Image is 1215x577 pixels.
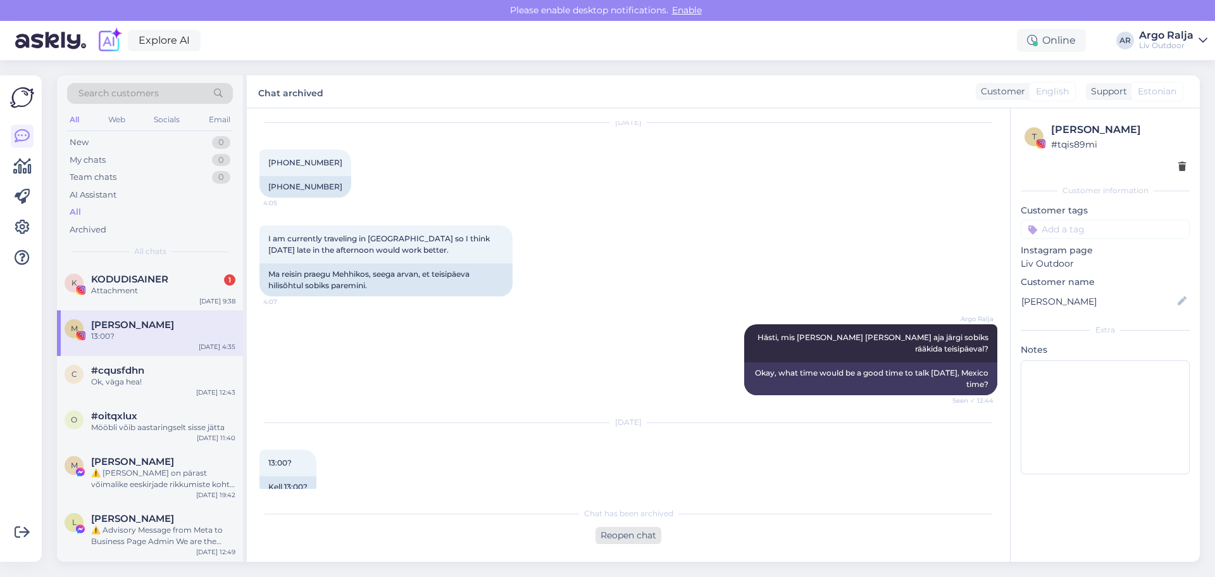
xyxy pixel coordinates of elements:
div: [DATE] 12:43 [196,388,235,397]
span: KODUDISAINER [91,274,168,285]
div: All [67,111,82,128]
span: Liz Armstrong [91,513,174,524]
div: Customer information [1021,185,1190,196]
div: AR [1116,32,1134,49]
div: Archived [70,224,106,236]
div: All [70,206,81,219]
div: Team chats [70,171,116,184]
div: [DATE] [259,417,997,428]
p: Customer name [1021,276,1190,289]
span: #cqusfdhn [91,365,144,376]
span: Hästi, mis [PERSON_NAME] [PERSON_NAME] aja järgi sobiks rääkida teisipäeval? [757,333,990,353]
div: ⚠️ [PERSON_NAME] on pärast võimalike eeskirjade rikkumiste kohta käivat teavitust lisatud ajutist... [91,467,235,490]
span: Estonian [1138,85,1176,98]
div: ⚠️ Advisory Message from Meta to Business Page Admin We are the Meta Community Care Division. Fol... [91,524,235,547]
span: K [72,278,77,288]
span: I am currently traveling in [GEOGRAPHIC_DATA] so I think [DATE] late in the afternoon would work ... [268,234,492,255]
div: [DATE] 4:35 [199,342,235,352]
div: Customer [976,85,1025,98]
span: t [1032,132,1037,141]
span: Enable [668,4,706,16]
div: Email [206,111,233,128]
span: Argo Ralja [946,314,994,324]
span: Seen ✓ 12:44 [946,396,994,405]
span: o [71,415,77,424]
div: [PHONE_NUMBER] [259,176,351,198]
div: Extra [1021,324,1190,336]
div: [PERSON_NAME] [1051,122,1186,137]
div: 0 [212,154,230,167]
div: My chats [70,154,106,167]
span: L [72,517,77,527]
p: Liv Outdoor [1021,257,1190,270]
span: 4:05 [263,198,311,208]
span: M [71,460,78,470]
div: Ok, väga hea! [91,376,235,388]
div: AI Assistant [70,189,116,201]
div: Okay, what time would be a good time to talk [DATE], Mexico time? [744,362,997,395]
img: explore-ai [96,27,123,54]
span: Massimo Poggiali [91,456,174,467]
div: # tqis89mi [1051,137,1186,151]
div: [DATE] [259,117,997,128]
div: 1 [224,274,235,286]
div: Kell 13:00? [259,476,316,498]
a: Argo RaljaLiv Outdoor [1139,30,1207,51]
span: [PHONE_NUMBER] [268,158,342,167]
span: Search customers [78,87,159,100]
div: 0 [212,136,230,149]
div: Mööbli võib aastaringselt sisse jätta [91,422,235,433]
div: New [70,136,89,149]
span: 4:07 [263,297,311,307]
span: All chats [134,246,166,257]
span: M [71,324,78,333]
div: [DATE] 11:40 [197,433,235,443]
div: Socials [151,111,182,128]
span: Maribel Lopez [91,319,174,331]
div: Ma reisin praegu Mehhikos, seega arvan, et teisipäeva hilisõhtul sobiks paremini. [259,263,513,296]
div: 0 [212,171,230,184]
a: Explore AI [128,30,201,51]
div: Argo Ralja [1139,30,1193,41]
span: English [1036,85,1069,98]
p: Customer tags [1021,204,1190,217]
span: c [72,369,77,379]
span: Chat has been archived [584,508,673,519]
div: Attachment [91,285,235,296]
div: [DATE] 12:49 [196,547,235,557]
img: Askly Logo [10,86,34,110]
label: Chat archived [258,83,323,100]
input: Add name [1021,295,1175,308]
div: Web [106,111,128,128]
div: Support [1086,85,1127,98]
p: Notes [1021,343,1190,357]
div: Online [1017,29,1086,52]
span: #oitqxlux [91,410,137,422]
div: Reopen chat [595,527,661,544]
div: Liv Outdoor [1139,41,1193,51]
p: Instagram page [1021,244,1190,257]
input: Add a tag [1021,220,1190,239]
div: [DATE] 9:38 [199,296,235,306]
div: 13:00? [91,331,235,342]
span: 13:00? [268,458,292,467]
div: [DATE] 19:42 [196,490,235,500]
